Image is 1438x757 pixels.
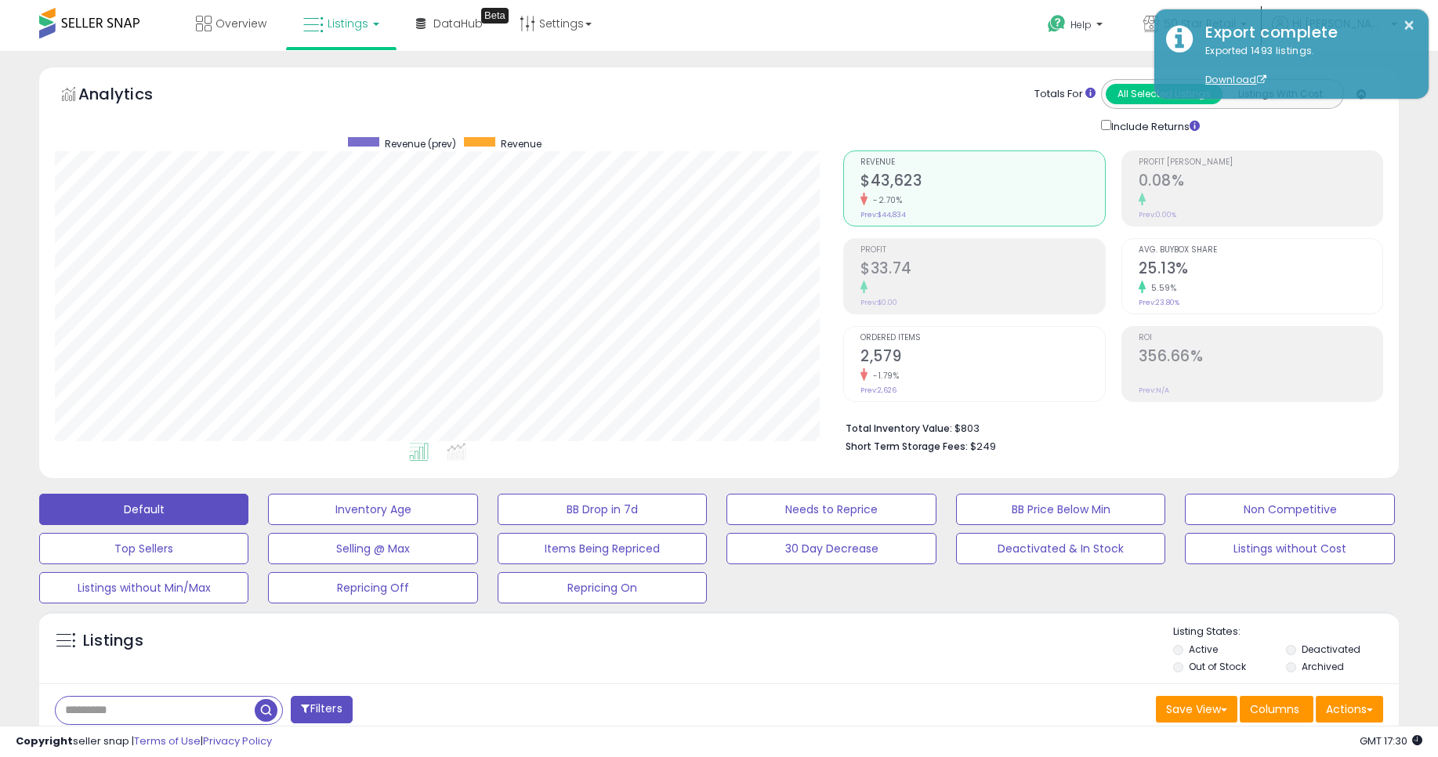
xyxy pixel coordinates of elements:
[1139,259,1382,281] h2: 25.13%
[1035,2,1118,51] a: Help
[498,533,707,564] button: Items Being Repriced
[1070,18,1092,31] span: Help
[498,572,707,603] button: Repricing On
[726,533,936,564] button: 30 Day Decrease
[1089,117,1219,135] div: Include Returns
[134,733,201,748] a: Terms of Use
[868,194,902,206] small: -2.70%
[846,440,968,453] b: Short Term Storage Fees:
[860,246,1104,255] span: Profit
[726,494,936,525] button: Needs to Reprice
[16,733,73,748] strong: Copyright
[498,494,707,525] button: BB Drop in 7d
[1189,643,1218,656] label: Active
[501,137,542,150] span: Revenue
[83,630,143,652] h5: Listings
[1146,282,1177,294] small: 5.59%
[1034,87,1096,102] div: Totals For
[1205,73,1266,86] a: Download
[433,16,483,31] span: DataHub
[1194,44,1417,88] div: Exported 1493 listings.
[1302,643,1360,656] label: Deactivated
[1250,701,1299,717] span: Columns
[39,533,248,564] button: Top Sellers
[860,158,1104,167] span: Revenue
[1360,733,1422,748] span: 2025-09-16 17:30 GMT
[268,494,477,525] button: Inventory Age
[1194,21,1417,44] div: Export complete
[956,494,1165,525] button: BB Price Below Min
[1403,16,1415,35] button: ×
[1185,494,1394,525] button: Non Competitive
[203,733,272,748] a: Privacy Policy
[1189,660,1246,673] label: Out of Stock
[1156,696,1237,723] button: Save View
[1139,246,1382,255] span: Avg. Buybox Share
[1139,386,1169,395] small: Prev: N/A
[860,386,896,395] small: Prev: 2,626
[78,83,183,109] h5: Analytics
[1173,625,1399,639] p: Listing States:
[1139,334,1382,342] span: ROI
[1240,696,1313,723] button: Columns
[385,137,456,150] span: Revenue (prev)
[268,572,477,603] button: Repricing Off
[846,422,952,435] b: Total Inventory Value:
[481,8,509,24] div: Tooltip anchor
[1047,14,1067,34] i: Get Help
[1139,347,1382,368] h2: 356.66%
[39,572,248,603] button: Listings without Min/Max
[268,533,477,564] button: Selling @ Max
[860,334,1104,342] span: Ordered Items
[328,16,368,31] span: Listings
[860,347,1104,368] h2: 2,579
[846,418,1371,436] li: $803
[39,494,248,525] button: Default
[956,533,1165,564] button: Deactivated & In Stock
[1139,298,1179,307] small: Prev: 23.80%
[1106,84,1222,104] button: All Selected Listings
[868,370,899,382] small: -1.79%
[860,210,906,219] small: Prev: $44,834
[970,439,996,454] span: $249
[216,16,266,31] span: Overview
[860,172,1104,193] h2: $43,623
[1139,158,1382,167] span: Profit [PERSON_NAME]
[1139,210,1176,219] small: Prev: 0.00%
[1185,533,1394,564] button: Listings without Cost
[16,734,272,749] div: seller snap | |
[1316,696,1383,723] button: Actions
[860,298,897,307] small: Prev: $0.00
[1139,172,1382,193] h2: 0.08%
[291,696,352,723] button: Filters
[1302,660,1344,673] label: Archived
[860,259,1104,281] h2: $33.74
